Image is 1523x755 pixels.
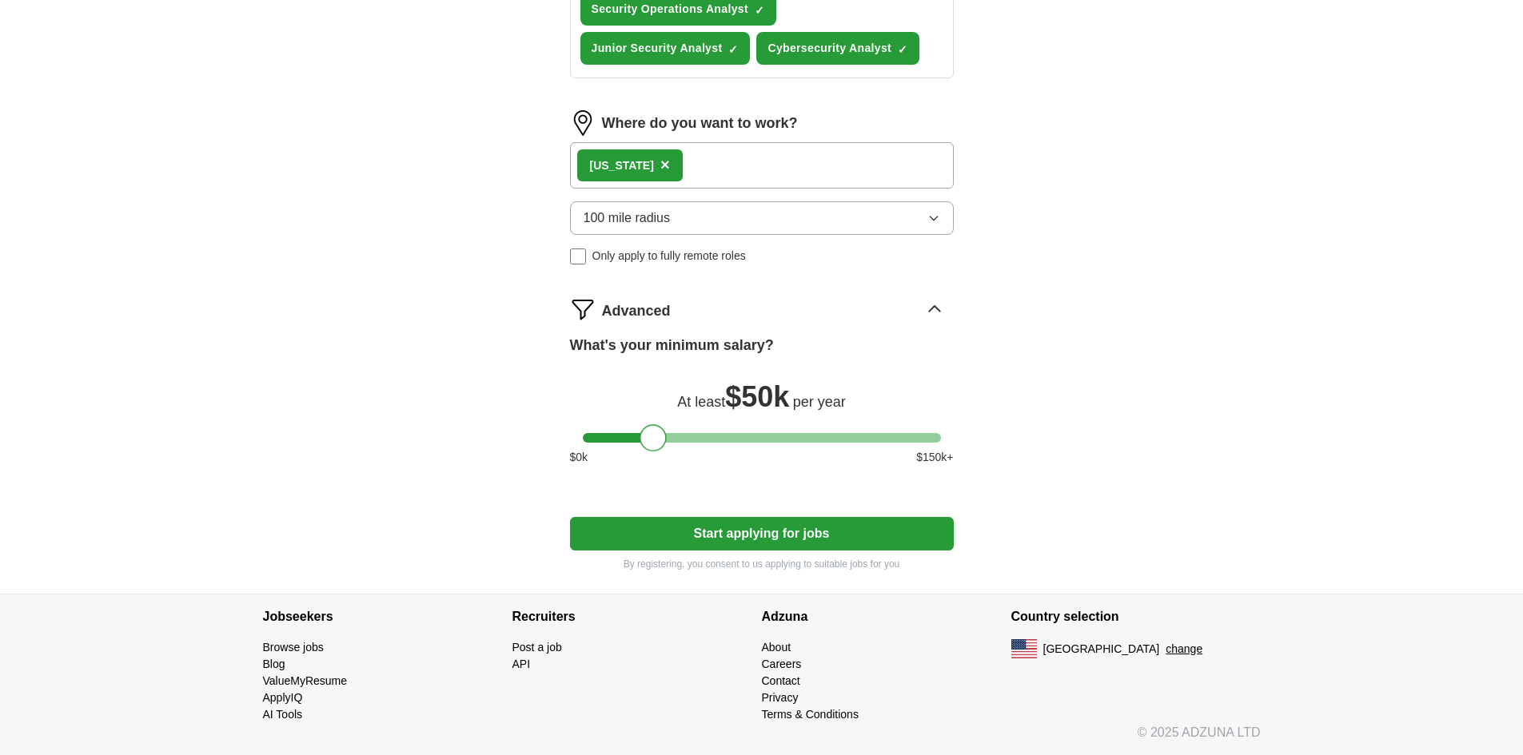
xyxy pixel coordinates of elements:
span: At least [677,394,725,410]
button: Junior Security Analyst✓ [580,32,751,65]
a: Terms & Conditions [762,708,859,721]
span: Only apply to fully remote roles [592,248,746,264]
span: × [660,156,670,173]
h4: Country selection [1011,594,1261,639]
input: Only apply to fully remote roles [570,248,586,264]
button: change [1166,641,1202,658]
a: Browse jobs [263,641,324,654]
span: ✓ [755,4,764,17]
p: By registering, you consent to us applying to suitable jobs for you [570,557,954,571]
img: filter [570,296,596,322]
div: [US_STATE] [590,157,654,174]
label: Where do you want to work? [602,113,798,134]
button: Start applying for jobs [570,517,954,550]
div: © 2025 ADZUNA LTD [250,723,1274,755]
button: × [660,153,670,177]
img: location.png [570,110,596,136]
span: $ 0 k [570,449,588,466]
span: 100 mile radius [584,209,671,228]
a: Contact [762,674,800,687]
span: $ 150 k+ [916,449,953,466]
span: Junior Security Analyst [592,40,723,57]
a: About [762,641,791,654]
button: 100 mile radius [570,201,954,235]
a: ValueMyResume [263,674,348,687]
span: [GEOGRAPHIC_DATA] [1043,641,1160,658]
img: US flag [1011,639,1037,658]
span: Advanced [602,300,671,322]
span: Security Operations Analyst [592,1,748,18]
a: AI Tools [263,708,303,721]
a: Post a job [512,641,562,654]
span: per year [793,394,846,410]
a: API [512,658,531,670]
span: ✓ [898,43,907,56]
span: Cybersecurity Analyst [767,40,891,57]
span: $ 50k [725,380,789,413]
a: ApplyIQ [263,691,303,704]
span: ✓ [728,43,738,56]
a: Careers [762,658,802,670]
button: Cybersecurity Analyst✓ [756,32,919,65]
a: Privacy [762,691,799,704]
a: Blog [263,658,285,670]
label: What's your minimum salary? [570,335,774,356]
